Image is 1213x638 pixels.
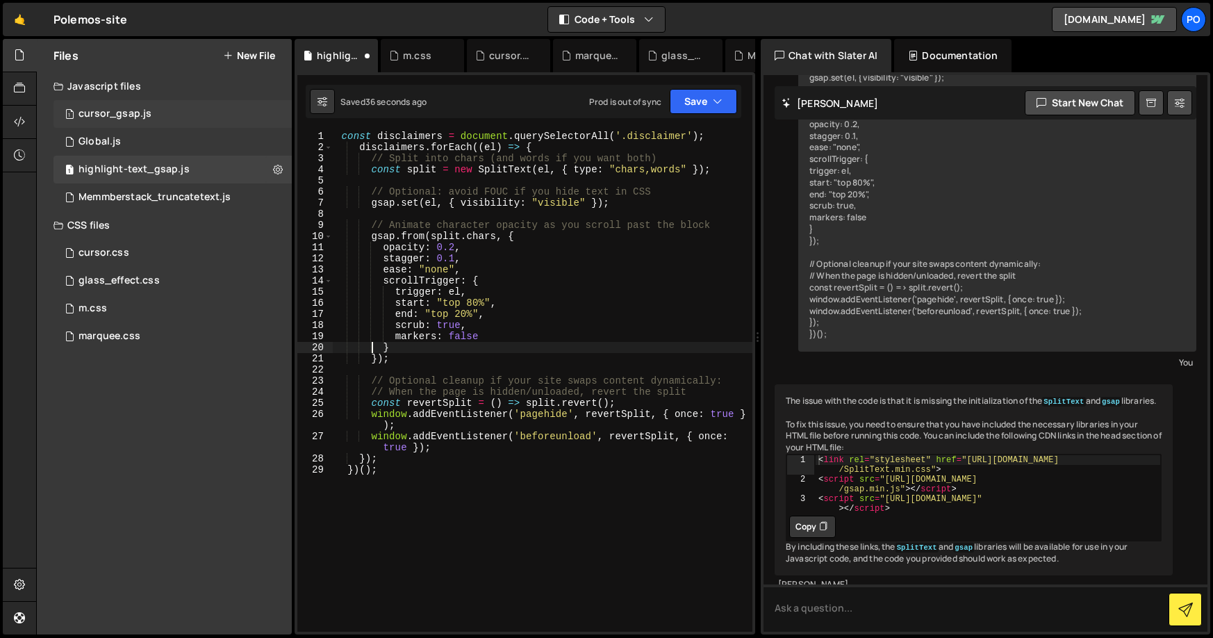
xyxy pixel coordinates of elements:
[79,330,140,343] div: marquee.css
[802,355,1193,370] div: You
[297,220,333,231] div: 9
[761,39,891,72] div: Chat with Slater AI
[297,431,333,453] div: 27
[297,353,333,364] div: 21
[79,136,121,148] div: Global.js
[53,11,127,28] div: Polemos-site
[79,191,231,204] div: Memmberstack_truncatetext.js
[297,364,333,375] div: 22
[894,39,1012,72] div: Documentation
[297,386,333,398] div: 24
[53,239,292,267] div: 17290/48278.css
[79,275,160,287] div: glass_effect.css
[317,49,361,63] div: highlight-text_gsap.js
[775,384,1173,576] div: The issue with the code is that it is missing the initialization of the and libraries. To fix thi...
[297,331,333,342] div: 19
[297,164,333,175] div: 4
[53,100,292,128] div: 17290/47981.js
[297,464,333,475] div: 29
[489,49,534,63] div: cursor.css
[748,49,792,63] div: Memmberstack_truncatetext.js
[297,153,333,164] div: 3
[789,516,836,538] button: Copy
[670,89,737,114] button: Save
[1181,7,1206,32] a: Po
[297,264,333,275] div: 13
[53,128,292,156] div: 17290/47927.js
[297,286,333,297] div: 15
[782,97,878,110] h2: [PERSON_NAME]
[53,156,292,183] div: 17290/48341.js
[297,186,333,197] div: 6
[297,208,333,220] div: 8
[778,579,1169,591] div: [PERSON_NAME]
[79,108,151,120] div: cursor_gsap.js
[787,475,814,494] div: 2
[548,7,665,32] button: Code + Tools
[79,163,190,176] div: highlight-text_gsap.js
[1025,90,1135,115] button: Start new chat
[297,309,333,320] div: 17
[340,96,427,108] div: Saved
[297,253,333,264] div: 12
[297,275,333,286] div: 14
[297,398,333,409] div: 25
[297,197,333,208] div: 7
[297,453,333,464] div: 28
[403,49,431,63] div: m.css
[53,183,292,211] div: 17290/47983.js
[297,320,333,331] div: 18
[297,375,333,386] div: 23
[3,3,37,36] a: 🤙
[787,455,814,475] div: 1
[79,247,129,259] div: cursor.css
[297,242,333,253] div: 11
[53,48,79,63] h2: Files
[365,96,427,108] div: 36 seconds ago
[787,494,814,514] div: 3
[1052,7,1177,32] a: [DOMAIN_NAME]
[79,302,107,315] div: m.css
[65,110,74,121] span: 1
[297,175,333,186] div: 5
[297,142,333,153] div: 2
[37,211,292,239] div: CSS files
[53,322,292,350] div: 17290/47987.css
[53,295,292,322] div: 17290/48323.css
[953,543,974,553] code: gsap
[1042,397,1085,407] code: SplitText
[575,49,620,63] div: marquee.css
[297,342,333,353] div: 20
[297,409,333,431] div: 26
[297,231,333,242] div: 10
[297,297,333,309] div: 16
[223,50,275,61] button: New File
[65,165,74,177] span: 1
[297,131,333,142] div: 1
[1100,397,1121,407] code: gsap
[896,543,939,553] code: SplitText
[37,72,292,100] div: Javascript files
[589,96,661,108] div: Prod is out of sync
[53,267,292,295] div: 17290/47986.css
[661,49,706,63] div: glass_effect.css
